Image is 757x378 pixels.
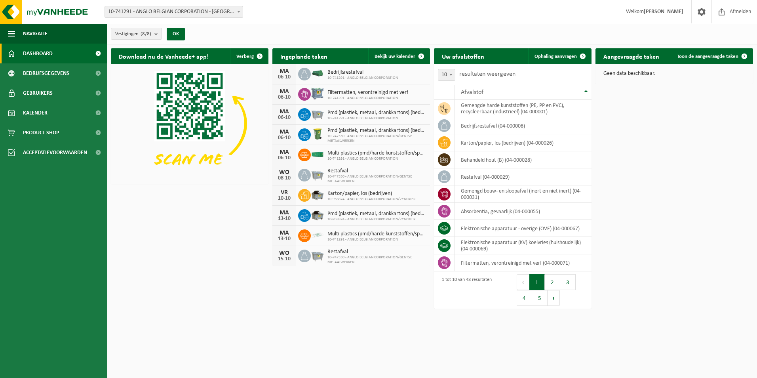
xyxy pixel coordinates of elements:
[455,168,592,185] td: restafval (04-000029)
[276,68,292,74] div: MA
[276,88,292,95] div: MA
[327,237,426,242] span: 10-741291 - ANGLO BELGIAN CORPORATION
[327,150,426,157] span: Multi plastics (pmd/harde kunststoffen/spanbanden/eps/folie naturel/folie gemeng...
[311,127,324,141] img: WB-0240-HPE-GN-50
[276,109,292,115] div: MA
[311,151,324,158] img: HK-XC-30-GN-00
[434,48,492,64] h2: Uw afvalstoffen
[311,168,324,181] img: WB-2500-GAL-GY-01
[529,274,545,290] button: 1
[327,90,408,96] span: Filtermatten, verontreinigd met verf
[560,274,576,290] button: 3
[276,74,292,80] div: 06-10
[327,134,426,143] span: 10-747330 - ANGLO BELGIAN CORPORATION/GENTSE METAALWERKEN
[545,274,560,290] button: 2
[311,248,324,262] img: WB-2500-GAL-GY-01
[276,169,292,176] div: WO
[595,48,667,64] h2: Aangevraagde taken
[276,95,292,100] div: 06-10
[141,31,151,36] count: (8/8)
[517,290,532,306] button: 4
[276,135,292,141] div: 06-10
[455,151,592,168] td: behandeld hout (B) (04-000028)
[276,216,292,221] div: 13-10
[438,69,455,80] span: 10
[276,155,292,161] div: 06-10
[23,103,48,123] span: Kalender
[548,290,560,306] button: Next
[276,210,292,216] div: MA
[105,6,243,18] span: 10-741291 - ANGLO BELGIAN CORPORATION - GENT
[276,115,292,120] div: 06-10
[327,116,426,121] span: 10-741291 - ANGLO BELGIAN CORPORATION
[311,87,324,100] img: PB-AP-0800-MET-02-01
[327,168,426,174] span: Restafval
[115,28,151,40] span: Vestigingen
[534,54,577,59] span: Ophaling aanvragen
[327,211,426,217] span: Pmd (plastiek, metaal, drankkartons) (bedrijven)
[276,256,292,262] div: 15-10
[111,48,217,64] h2: Download nu de Vanheede+ app!
[455,254,592,271] td: filtermatten, verontreinigd met verf (04-000071)
[23,143,87,162] span: Acceptatievoorwaarden
[276,129,292,135] div: MA
[455,100,592,117] td: gemengde harde kunststoffen (PE, PP en PVC), recycleerbaar (industrieel) (04-000001)
[311,188,324,201] img: WB-5000-GAL-GY-01
[272,48,335,64] h2: Ingeplande taken
[311,228,324,242] img: LP-SK-00500-LPE-16
[327,255,426,265] span: 10-747330 - ANGLO BELGIAN CORPORATION/GENTSE METAALWERKEN
[459,71,515,77] label: resultaten weergeven
[23,83,53,103] span: Gebruikers
[327,197,415,202] span: 10-958874 - ANGLO BELGIAN CORPORATION/VYNCKIER
[327,231,426,237] span: Multi plastics (pmd/harde kunststoffen/spanbanden/eps/folie naturel/folie gemeng...
[167,28,185,40] button: OK
[644,9,683,15] strong: [PERSON_NAME]
[677,54,738,59] span: Toon de aangevraagde taken
[230,48,268,64] button: Verberg
[528,48,591,64] a: Ophaling aanvragen
[455,203,592,220] td: absorbentia, gevaarlijk (04-000055)
[327,76,398,80] span: 10-741291 - ANGLO BELGIAN CORPORATION
[368,48,429,64] a: Bekijk uw kalender
[23,123,59,143] span: Product Shop
[375,54,415,59] span: Bekijk uw kalender
[327,128,426,134] span: Pmd (plastiek, metaal, drankkartons) (bedrijven)
[327,69,398,76] span: Bedrijfsrestafval
[455,185,592,203] td: gemengd bouw- en sloopafval (inert en niet inert) (04-000031)
[438,273,492,307] div: 1 tot 10 van 48 resultaten
[327,191,415,197] span: Karton/papier, los (bedrijven)
[327,110,426,116] span: Pmd (plastiek, metaal, drankkartons) (bedrijven)
[276,230,292,236] div: MA
[111,28,162,40] button: Vestigingen(8/8)
[311,107,324,120] img: WB-2500-GAL-GY-01
[311,208,324,221] img: WB-5000-GAL-GY-01
[532,290,548,306] button: 5
[23,63,69,83] span: Bedrijfsgegevens
[276,189,292,196] div: VR
[276,196,292,201] div: 10-10
[461,89,483,95] span: Afvalstof
[111,64,268,183] img: Download de VHEPlus App
[105,6,243,17] span: 10-741291 - ANGLO BELGIAN CORPORATION - GENT
[517,274,529,290] button: Previous
[327,96,408,101] span: 10-741291 - ANGLO BELGIAN CORPORATION
[455,117,592,134] td: bedrijfsrestafval (04-000008)
[327,249,426,255] span: Restafval
[327,157,426,161] span: 10-741291 - ANGLO BELGIAN CORPORATION
[438,69,455,81] span: 10
[671,48,752,64] a: Toon de aangevraagde taken
[276,176,292,181] div: 08-10
[455,237,592,254] td: elektronische apparatuur (KV) koelvries (huishoudelijk) (04-000069)
[276,236,292,242] div: 13-10
[311,70,324,77] img: HK-XK-22-GN-00
[327,174,426,184] span: 10-747330 - ANGLO BELGIAN CORPORATION/GENTSE METAALWERKEN
[276,149,292,155] div: MA
[455,134,592,151] td: karton/papier, los (bedrijven) (04-000026)
[455,220,592,237] td: elektronische apparatuur - overige (OVE) (04-000067)
[603,71,745,76] p: Geen data beschikbaar.
[23,44,53,63] span: Dashboard
[327,217,426,222] span: 10-958874 - ANGLO BELGIAN CORPORATION/VYNCKIER
[276,250,292,256] div: WO
[236,54,254,59] span: Verberg
[23,24,48,44] span: Navigatie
